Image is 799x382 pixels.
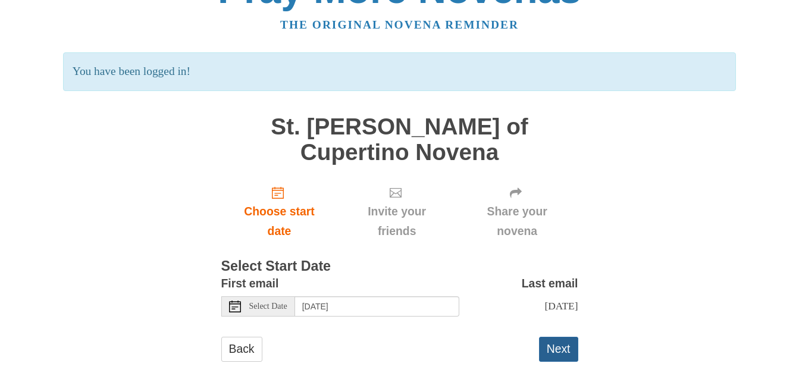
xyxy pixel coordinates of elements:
p: You have been logged in! [63,52,736,91]
h1: St. [PERSON_NAME] of Cupertino Novena [221,114,578,165]
div: Click "Next" to confirm your start date first. [337,177,456,248]
h3: Select Start Date [221,259,578,274]
span: Select Date [249,302,287,311]
button: Next [539,337,578,361]
div: Click "Next" to confirm your start date first. [456,177,578,248]
span: [DATE] [544,300,578,312]
label: Last email [522,274,578,293]
span: Share your novena [468,202,566,241]
label: First email [221,274,279,293]
span: Invite your friends [349,202,444,241]
span: Choose start date [233,202,326,241]
a: Choose start date [221,177,338,248]
a: Back [221,337,262,361]
a: The original novena reminder [280,18,519,31]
